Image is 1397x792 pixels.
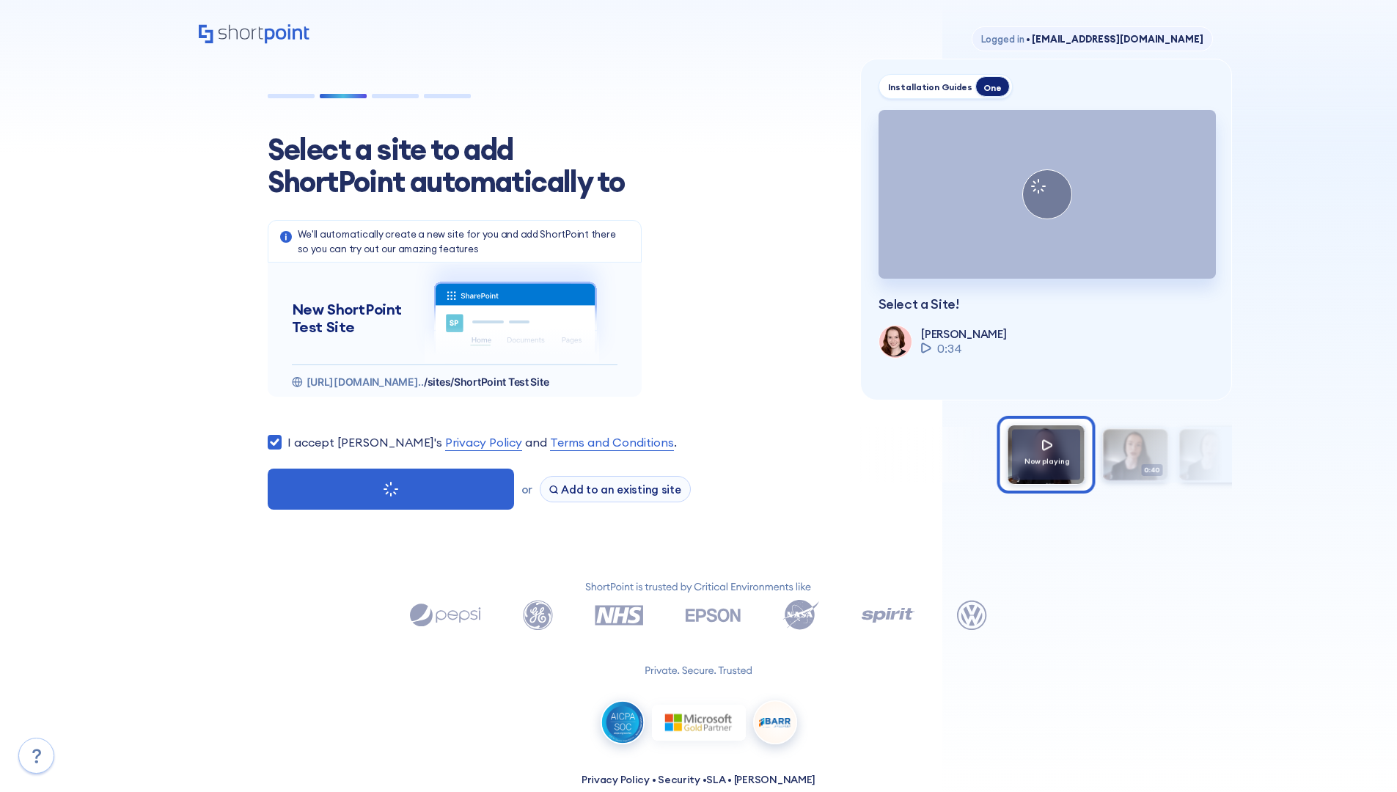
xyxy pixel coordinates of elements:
a: Privacy Policy [582,773,650,786]
span: Logged in [981,33,1024,45]
span: 0:07 [1217,464,1239,477]
span: or [521,483,532,496]
span: Add to an existing site [561,483,681,496]
div: https://gridmode9shortpoint.sharepoint.com [292,375,617,389]
iframe: Chat Widget [1324,722,1397,792]
h5: New ShortPoint Test Site [292,301,414,336]
span: [URL][DOMAIN_NAME].. [307,375,424,388]
span: 0:34 [937,340,962,357]
span: Now playing [1024,456,1070,466]
span: • [1026,33,1030,45]
span: [EMAIL_ADDRESS][DOMAIN_NAME] [1024,33,1203,45]
a: SLA [706,773,725,786]
p: https://gridmode9shortpoint.sharepoint.com/sites/ShortPoint_Playground [307,375,549,389]
span: /sites/ShortPoint Test Site [424,375,549,388]
p: Select a Site! [879,296,1214,312]
label: I accept [PERSON_NAME]'s and . [287,433,677,451]
img: shortpoint-support-team [879,326,910,356]
p: We'll automatically create a new site for you and add ShortPoint there so you can try out our ama... [298,227,629,256]
div: Installation Guides [888,81,973,92]
a: Terms and Conditions [550,433,674,451]
a: [PERSON_NAME] [734,773,815,786]
span: 0:40 [1141,464,1163,477]
p: • • • [582,772,815,788]
button: Add to an existing site [540,476,691,502]
a: Privacy Policy [445,433,522,451]
p: [PERSON_NAME] [921,327,1006,341]
a: Security [658,773,700,786]
div: One [975,76,1009,97]
h1: Select a site to add ShortPoint automatically to [268,133,649,198]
